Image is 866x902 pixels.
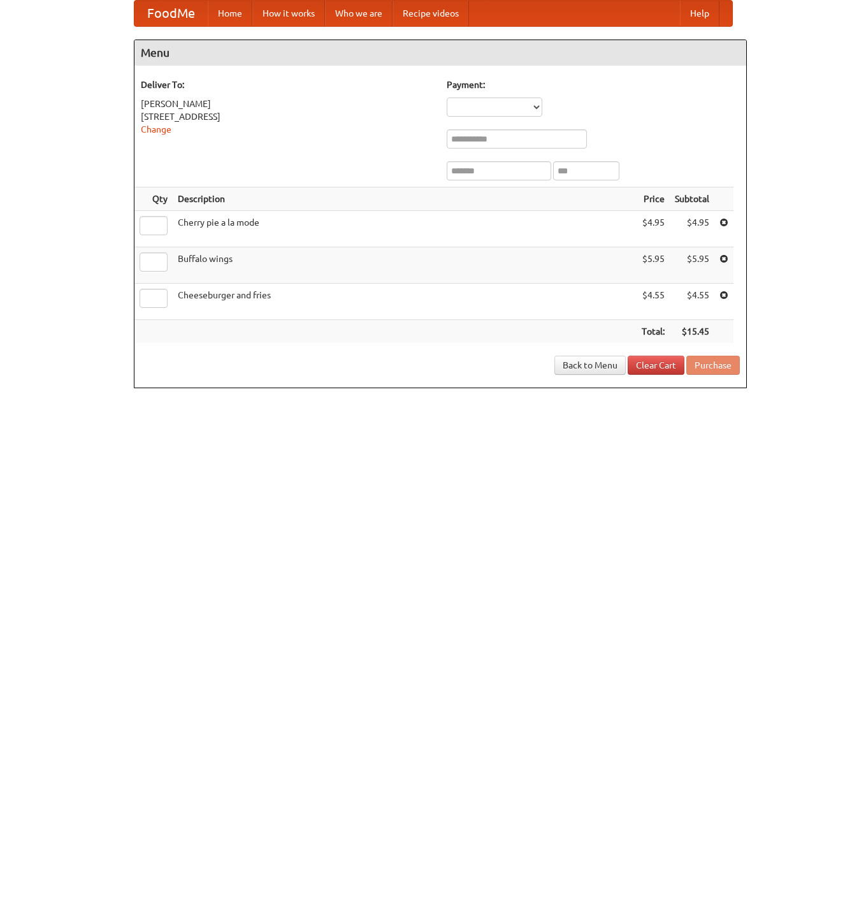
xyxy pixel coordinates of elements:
td: $4.95 [670,211,714,247]
a: How it works [252,1,325,26]
a: Home [208,1,252,26]
a: Back to Menu [554,356,626,375]
h4: Menu [134,40,746,66]
td: $4.55 [670,284,714,320]
a: Who we are [325,1,393,26]
td: $4.55 [637,284,670,320]
td: $5.95 [637,247,670,284]
a: FoodMe [134,1,208,26]
th: Qty [134,187,173,211]
td: $4.95 [637,211,670,247]
a: Help [680,1,719,26]
div: [STREET_ADDRESS] [141,110,434,123]
a: Recipe videos [393,1,469,26]
button: Purchase [686,356,740,375]
th: Description [173,187,637,211]
h5: Payment: [447,78,740,91]
div: [PERSON_NAME] [141,98,434,110]
th: Price [637,187,670,211]
th: Total: [637,320,670,344]
h5: Deliver To: [141,78,434,91]
th: Subtotal [670,187,714,211]
a: Change [141,124,171,135]
td: Cherry pie a la mode [173,211,637,247]
a: Clear Cart [628,356,684,375]
td: Buffalo wings [173,247,637,284]
th: $15.45 [670,320,714,344]
td: Cheeseburger and fries [173,284,637,320]
td: $5.95 [670,247,714,284]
